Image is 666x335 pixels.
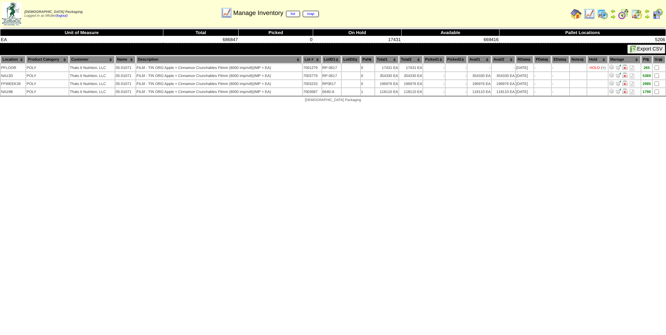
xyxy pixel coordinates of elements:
th: Avail1 [467,56,491,63]
td: 354330 EA [492,72,515,79]
td: Thats It Nutrition, LLC [69,80,115,87]
th: LotID1 [322,56,341,63]
td: POLY [26,88,69,95]
td: - [446,88,467,95]
img: home.gif [571,8,582,20]
img: Adjust [609,88,614,94]
td: POLY [26,64,69,71]
button: Export CSV [627,45,665,54]
td: 354330 EA [375,72,398,79]
th: Hold [587,56,608,63]
th: Avail2 [492,56,515,63]
td: 7003779 [303,72,321,79]
span: [DEMOGRAPHIC_DATA] Packaging [305,98,361,102]
td: 17431 [313,36,402,43]
td: 5206 [499,36,666,43]
td: 196976 EA [399,80,423,87]
td: - [534,72,551,79]
td: 05-01071 [115,80,135,87]
span: [DEMOGRAPHIC_DATA] Packaging [24,10,83,14]
img: calendarprod.gif [597,8,608,20]
span: Manage Inventory [233,9,319,17]
th: Picked1 [423,56,445,63]
td: RP-0617 [322,64,341,71]
img: Adjust [609,72,614,78]
div: 1790 [642,90,652,94]
th: Grp [653,56,665,63]
td: Thats It Nutrition, LLC [69,88,115,95]
img: excel.gif [630,46,637,53]
td: POLY [26,72,69,79]
td: - [552,80,569,87]
th: EDate [552,56,569,63]
i: Note [630,89,634,95]
td: 05-01071 [115,64,135,71]
img: arrowright.gif [644,14,650,20]
td: PFLOOR [1,64,25,71]
img: Move [615,88,621,94]
th: RDate [516,56,533,63]
span: Logged in as Mfuller [24,10,83,18]
img: calendarcustomer.gif [652,8,663,20]
td: [DATE] [516,72,533,79]
td: - [423,72,445,79]
td: NA19B [1,88,25,95]
th: Product Category [26,56,69,63]
div: 2985 [642,82,652,86]
img: Move [615,80,621,86]
td: POLY [26,80,69,87]
th: On Hold [313,29,402,36]
div: 5369 [642,74,652,78]
td: - [552,64,569,71]
td: 0 [361,72,374,79]
th: Lot # [303,56,321,63]
td: Thats It Nutrition, LLC [69,64,115,71]
td: [DATE] [516,80,533,87]
td: - [534,88,551,95]
td: 0 [361,80,374,87]
td: 05-01071 [115,88,135,95]
td: 118110 EA [492,88,515,95]
td: - [467,64,491,71]
td: 6640-A [322,88,341,95]
td: 17431 EA [375,64,398,71]
th: Total1 [375,56,398,63]
td: 7003687 [303,88,321,95]
th: Pallet Locations [499,29,666,36]
td: 0 [361,64,374,71]
img: zoroco-logo-small.webp [2,2,21,25]
td: - [534,64,551,71]
td: - [423,88,445,95]
td: - [446,80,467,87]
td: RP-0617 [322,72,341,79]
th: Pal# [361,56,374,63]
td: RP0617 [322,80,341,87]
td: 7003233 [303,80,321,87]
td: 17431 EA [399,64,423,71]
a: (logout) [56,14,68,18]
div: HOLD [590,66,600,70]
td: 354330 EA [467,72,491,79]
th: Picked2 [446,56,467,63]
th: Location [1,56,25,63]
td: 7001279 [303,64,321,71]
div: 265 [642,66,652,70]
td: 686847 [163,36,238,43]
td: - [423,80,445,87]
th: Notes [570,56,587,63]
img: arrowright.gif [610,14,616,20]
td: 196976 EA [467,80,491,87]
img: Manage Hold [622,64,628,70]
td: - [552,72,569,79]
a: list [286,11,300,17]
td: 196976 EA [492,80,515,87]
i: Note [630,73,634,79]
td: - [534,80,551,87]
td: 118110 EA [467,88,491,95]
th: Unit of Measure [0,29,163,36]
img: Adjust [609,80,614,86]
img: Adjust [609,64,614,70]
img: arrowleft.gif [610,8,616,14]
th: Customer [69,56,115,63]
th: Available [401,29,499,36]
